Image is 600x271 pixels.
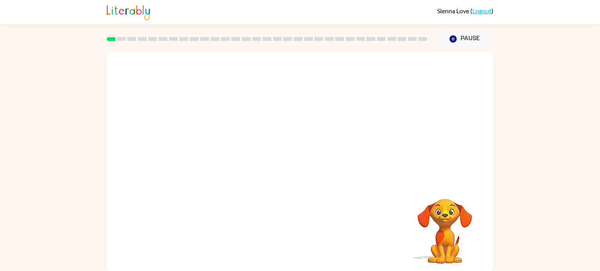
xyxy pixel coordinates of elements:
[437,7,470,14] span: Sienna Love
[406,187,484,265] video: Your browser must support playing .mp4 files to use Literably. Please try using another browser.
[472,7,491,14] a: Logout
[437,7,493,14] div: ( )
[107,3,150,20] img: Literably
[437,30,493,48] button: Pause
